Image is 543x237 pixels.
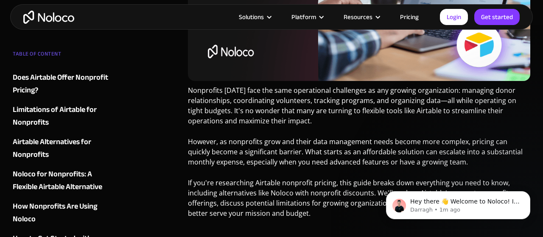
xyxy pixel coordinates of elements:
p: However, as nonprofits grow and their data management needs become more complex, pricing can quic... [188,137,530,173]
p: If you're researching Airtable nonprofit pricing, this guide breaks down everything you need to k... [188,178,530,225]
p: Nonprofits [DATE] face the same operational challenges as any growing organization: managing dono... [188,85,530,132]
a: Pricing [389,11,429,22]
a: home [23,11,74,24]
div: Platform [281,11,333,22]
a: Limitations of Airtable for Nonprofits [13,103,115,129]
a: Login [440,9,468,25]
a: Airtable Alternatives for Nonprofits [13,136,115,161]
div: TABLE OF CONTENT [13,47,115,64]
div: Solutions [239,11,264,22]
a: Get started [474,9,520,25]
div: Resources [333,11,389,22]
a: Noloco for Nonprofits: A Flexible Airtable Alternative [13,168,115,193]
a: Does Airtable Offer Nonprofit Pricing? [13,71,115,97]
div: Platform [291,11,316,22]
div: Solutions [228,11,281,22]
iframe: Intercom notifications message [373,173,543,233]
a: How Nonprofits Are Using Noloco [13,200,115,226]
div: Resources [344,11,372,22]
